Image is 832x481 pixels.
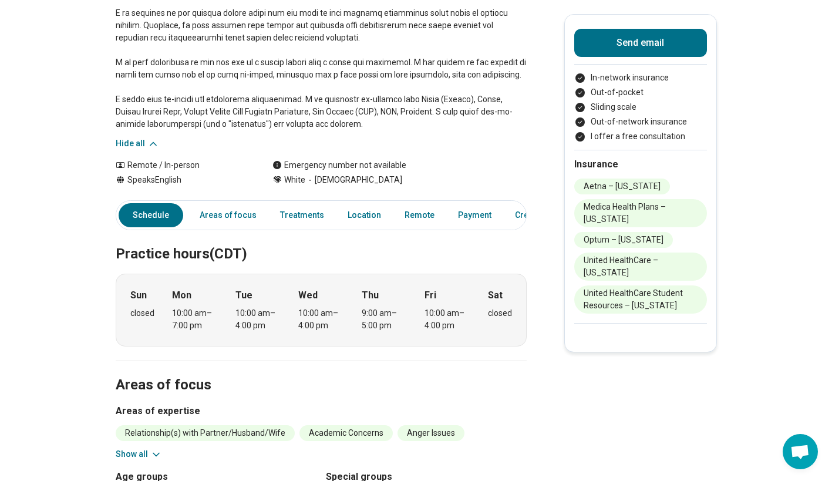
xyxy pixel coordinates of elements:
div: 10:00 am – 4:00 pm [425,307,470,332]
div: 9:00 am – 5:00 pm [362,307,407,332]
a: Location [341,203,388,227]
strong: Tue [235,288,252,302]
button: Hide all [116,137,159,150]
a: Areas of focus [193,203,264,227]
a: Schedule [119,203,183,227]
strong: Sat [488,288,503,302]
div: 10:00 am – 4:00 pm [235,307,281,332]
li: United HealthCare – [US_STATE] [574,253,707,281]
a: Payment [451,203,498,227]
li: I offer a free consultation [574,130,707,143]
h2: Practice hours (CDT) [116,216,527,264]
button: Show all [116,448,162,460]
h2: Areas of focus [116,347,527,395]
div: 10:00 am – 4:00 pm [298,307,343,332]
li: Sliding scale [574,101,707,113]
a: Remote [398,203,442,227]
span: [DEMOGRAPHIC_DATA] [305,174,402,186]
li: Optum – [US_STATE] [574,232,673,248]
li: Out-of-pocket [574,86,707,99]
div: closed [488,307,512,319]
a: Credentials [508,203,574,227]
li: In-network insurance [574,72,707,84]
ul: Payment options [574,72,707,143]
div: Speaks English [116,174,249,186]
strong: Mon [172,288,191,302]
li: Medica Health Plans – [US_STATE] [574,199,707,227]
div: Remote / In-person [116,159,249,171]
li: Anger Issues [398,425,464,441]
li: Aetna – [US_STATE] [574,179,670,194]
li: Out-of-network insurance [574,116,707,128]
h2: Insurance [574,157,707,171]
button: Send email [574,29,707,57]
li: Academic Concerns [299,425,393,441]
div: Emergency number not available [272,159,406,171]
div: closed [130,307,154,319]
strong: Fri [425,288,436,302]
a: Treatments [273,203,331,227]
li: Relationship(s) with Partner/Husband/Wife [116,425,295,441]
strong: Sun [130,288,147,302]
div: Open chat [783,434,818,469]
strong: Thu [362,288,379,302]
strong: Wed [298,288,318,302]
div: 10:00 am – 7:00 pm [172,307,217,332]
h3: Areas of expertise [116,404,527,418]
div: When does the program meet? [116,274,527,347]
span: White [284,174,305,186]
li: United HealthCare Student Resources – [US_STATE] [574,285,707,314]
